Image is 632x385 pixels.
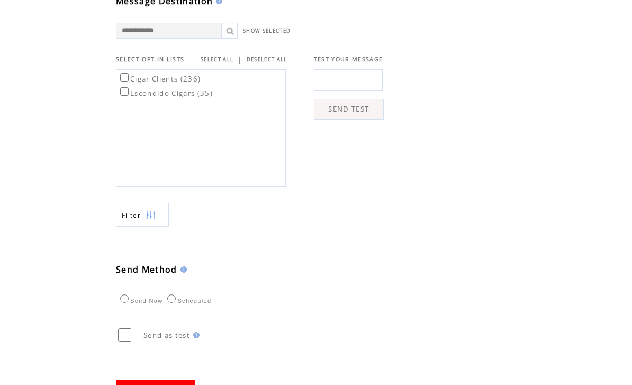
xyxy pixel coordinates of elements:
[314,56,383,63] span: TEST YOUR MESSAGE
[116,264,177,275] span: Send Method
[118,88,213,98] label: Escondido Cigars (35)
[167,294,176,303] input: Scheduled
[314,99,384,120] a: SEND TEST
[243,28,291,34] a: SHOW SELECTED
[190,332,200,338] img: help.gif
[118,298,162,304] label: Send Now
[116,56,184,63] span: SELECT OPT-IN LISTS
[201,56,233,63] a: SELECT ALL
[165,298,211,304] label: Scheduled
[143,330,190,340] span: Send as test
[146,203,156,227] img: filters.png
[238,55,242,64] span: |
[118,74,201,84] label: Cigar Clients (236)
[120,87,129,96] input: Escondido Cigars (35)
[120,294,129,303] input: Send Now
[120,73,129,82] input: Cigar Clients (236)
[247,56,287,63] a: DESELECT ALL
[122,211,141,220] span: Show filters
[177,266,187,273] img: help.gif
[116,203,169,227] a: Filter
